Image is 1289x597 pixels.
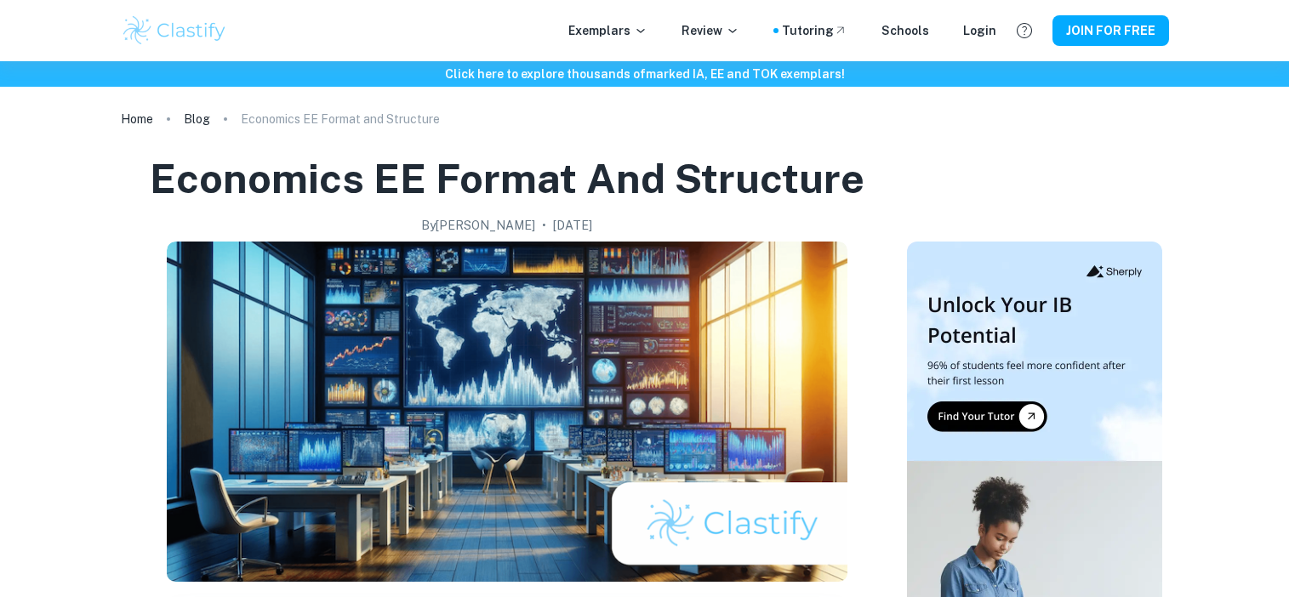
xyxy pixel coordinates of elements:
button: Help and Feedback [1010,16,1039,45]
img: Economics EE Format and Structure cover image [167,242,847,582]
a: Login [963,21,996,40]
p: Exemplars [568,21,647,40]
h1: Economics EE Format and Structure [150,151,864,206]
p: Review [682,21,739,40]
h6: Click here to explore thousands of marked IA, EE and TOK exemplars ! [3,65,1286,83]
a: Home [121,107,153,131]
a: Blog [184,107,210,131]
a: Tutoring [782,21,847,40]
p: • [542,216,546,235]
p: Economics EE Format and Structure [241,110,440,128]
img: Clastify logo [121,14,229,48]
button: JOIN FOR FREE [1052,15,1169,46]
h2: [DATE] [553,216,592,235]
h2: By [PERSON_NAME] [421,216,535,235]
a: Schools [881,21,929,40]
